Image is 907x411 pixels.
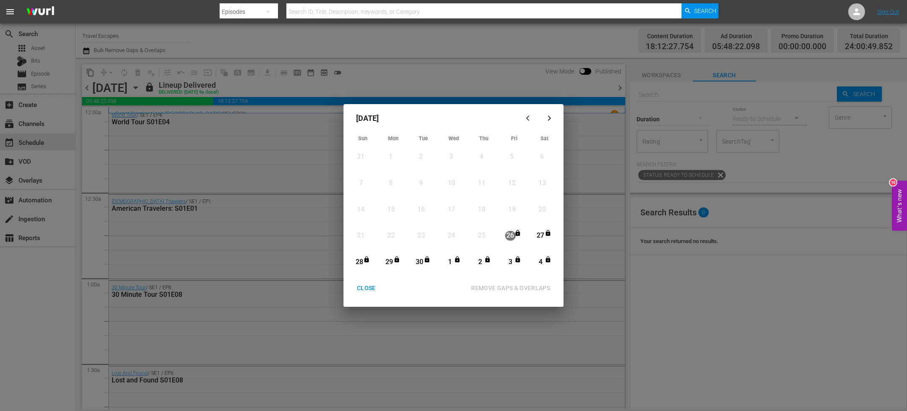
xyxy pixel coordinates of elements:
[505,257,516,267] div: 3
[385,205,396,215] div: 15
[384,257,395,267] div: 29
[347,280,386,296] button: CLOSE
[348,108,519,128] div: [DATE]
[476,152,487,162] div: 4
[476,178,487,188] div: 11
[350,283,383,293] div: CLOSE
[506,178,517,188] div: 12
[348,133,559,276] div: Month View
[448,135,459,141] span: Wed
[540,135,548,141] span: Sat
[416,205,426,215] div: 16
[476,231,487,241] div: 25
[877,8,899,15] a: Sign Out
[535,257,546,267] div: 4
[479,135,488,141] span: Thu
[356,152,366,162] div: 31
[356,178,366,188] div: 7
[416,178,426,188] div: 9
[354,257,364,267] div: 28
[535,231,546,241] div: 27
[694,3,716,18] span: Search
[890,179,897,186] div: 10
[388,135,398,141] span: Mon
[506,205,517,215] div: 19
[419,135,428,141] span: Tue
[446,205,456,215] div: 17
[511,135,517,141] span: Fri
[5,7,15,17] span: menu
[414,257,425,267] div: 30
[446,152,456,162] div: 3
[475,257,485,267] div: 2
[416,231,426,241] div: 23
[20,2,60,22] img: ans4CAIJ8jUAAAAAAAAAAAAAAAAAAAAAAAAgQb4GAAAAAAAAAAAAAAAAAAAAAAAAJMjXAAAAAAAAAAAAAAAAAAAAAAAAgAT5G...
[445,257,455,267] div: 1
[537,178,547,188] div: 13
[358,135,367,141] span: Sun
[446,178,456,188] div: 10
[356,205,366,215] div: 14
[476,205,487,215] div: 18
[892,181,907,230] button: Open Feedback Widget
[446,231,456,241] div: 24
[506,152,517,162] div: 5
[537,152,547,162] div: 6
[385,152,396,162] div: 1
[537,205,547,215] div: 20
[385,178,396,188] div: 8
[385,231,396,241] div: 22
[505,231,516,241] div: 26
[356,231,366,241] div: 21
[416,152,426,162] div: 2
